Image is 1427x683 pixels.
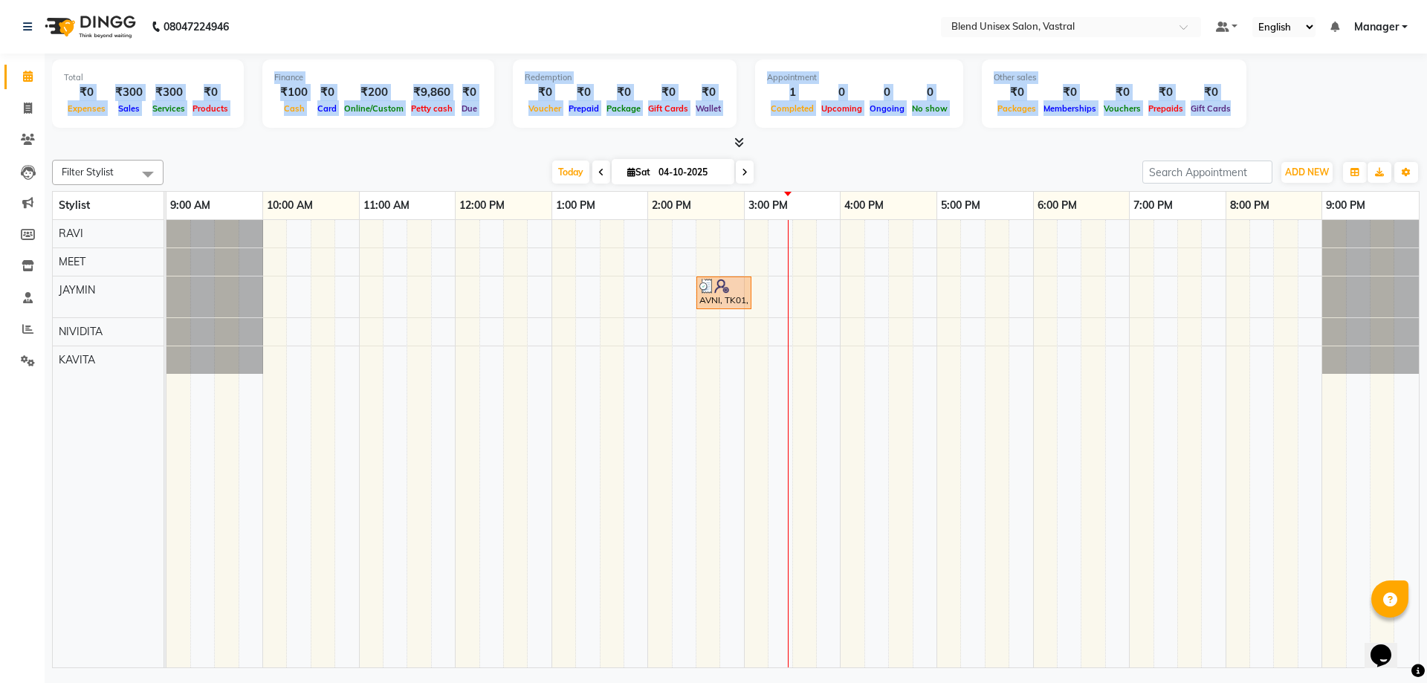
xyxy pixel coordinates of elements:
[1281,162,1333,183] button: ADD NEW
[1145,84,1187,101] div: ₹0
[994,84,1040,101] div: ₹0
[1365,624,1412,668] iframe: chat widget
[1040,84,1100,101] div: ₹0
[59,283,95,297] span: JAYMIN
[1034,195,1081,216] a: 6:00 PM
[745,195,792,216] a: 3:00 PM
[314,84,340,101] div: ₹0
[908,84,951,101] div: 0
[64,103,109,114] span: Expenses
[1145,103,1187,114] span: Prepaids
[818,84,866,101] div: 0
[908,103,951,114] span: No show
[340,84,407,101] div: ₹200
[1040,103,1100,114] span: Memberships
[38,6,140,48] img: logo
[456,84,482,101] div: ₹0
[1285,166,1329,178] span: ADD NEW
[525,71,725,84] div: Redemption
[866,103,908,114] span: Ongoing
[59,198,90,212] span: Stylist
[109,84,149,101] div: ₹300
[1100,103,1145,114] span: Vouchers
[456,195,508,216] a: 12:00 PM
[565,84,603,101] div: ₹0
[114,103,143,114] span: Sales
[314,103,340,114] span: Card
[189,103,232,114] span: Products
[644,103,692,114] span: Gift Cards
[1322,195,1369,216] a: 9:00 PM
[1226,195,1273,216] a: 8:00 PM
[407,84,456,101] div: ₹9,860
[149,84,189,101] div: ₹300
[59,325,103,338] span: NIVIDITA
[866,84,908,101] div: 0
[603,84,644,101] div: ₹0
[648,195,695,216] a: 2:00 PM
[64,84,109,101] div: ₹0
[767,71,951,84] div: Appointment
[644,84,692,101] div: ₹0
[164,6,229,48] b: 08047224946
[59,227,83,240] span: RAVI
[458,103,481,114] span: Due
[841,195,887,216] a: 4:00 PM
[407,103,456,114] span: Petty cash
[552,161,589,184] span: Today
[692,84,725,101] div: ₹0
[59,353,95,366] span: KAVITA
[1187,84,1235,101] div: ₹0
[818,103,866,114] span: Upcoming
[1187,103,1235,114] span: Gift Cards
[525,84,565,101] div: ₹0
[1354,19,1399,35] span: Manager
[263,195,317,216] a: 10:00 AM
[1100,84,1145,101] div: ₹0
[340,103,407,114] span: Online/Custom
[360,195,413,216] a: 11:00 AM
[937,195,984,216] a: 5:00 PM
[64,71,232,84] div: Total
[698,279,750,307] div: AVNI, TK01, 02:30 PM-03:05 PM, Hair Wash Classic Medium
[767,84,818,101] div: 1
[692,103,725,114] span: Wallet
[1142,161,1272,184] input: Search Appointment
[767,103,818,114] span: Completed
[654,161,728,184] input: 2025-10-04
[565,103,603,114] span: Prepaid
[624,166,654,178] span: Sat
[149,103,189,114] span: Services
[274,84,314,101] div: ₹100
[1130,195,1177,216] a: 7:00 PM
[189,84,232,101] div: ₹0
[994,71,1235,84] div: Other sales
[59,255,85,268] span: MEET
[274,71,482,84] div: Finance
[994,103,1040,114] span: Packages
[62,166,114,178] span: Filter Stylist
[552,195,599,216] a: 1:00 PM
[166,195,214,216] a: 9:00 AM
[525,103,565,114] span: Voucher
[280,103,308,114] span: Cash
[603,103,644,114] span: Package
